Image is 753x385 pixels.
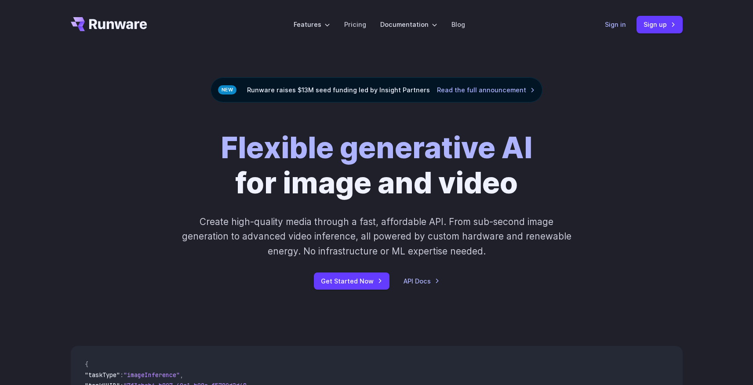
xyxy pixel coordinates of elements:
a: Go to / [71,17,147,31]
span: { [85,360,88,368]
strong: Flexible generative AI [221,130,532,165]
span: "taskType" [85,371,120,379]
label: Features [294,19,330,29]
span: , [180,371,183,379]
a: Read the full announcement [437,85,535,95]
h1: for image and video [221,131,532,200]
a: Blog [451,19,465,29]
span: : [120,371,124,379]
a: Sign up [637,16,683,33]
a: Get Started Now [314,272,389,290]
a: API Docs [404,276,440,286]
div: Runware raises $13M seed funding led by Insight Partners [211,77,542,102]
a: Sign in [605,19,626,29]
span: "imageInference" [124,371,180,379]
label: Documentation [380,19,437,29]
a: Pricing [344,19,366,29]
p: Create high-quality media through a fast, affordable API. From sub-second image generation to adv... [181,214,572,258]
